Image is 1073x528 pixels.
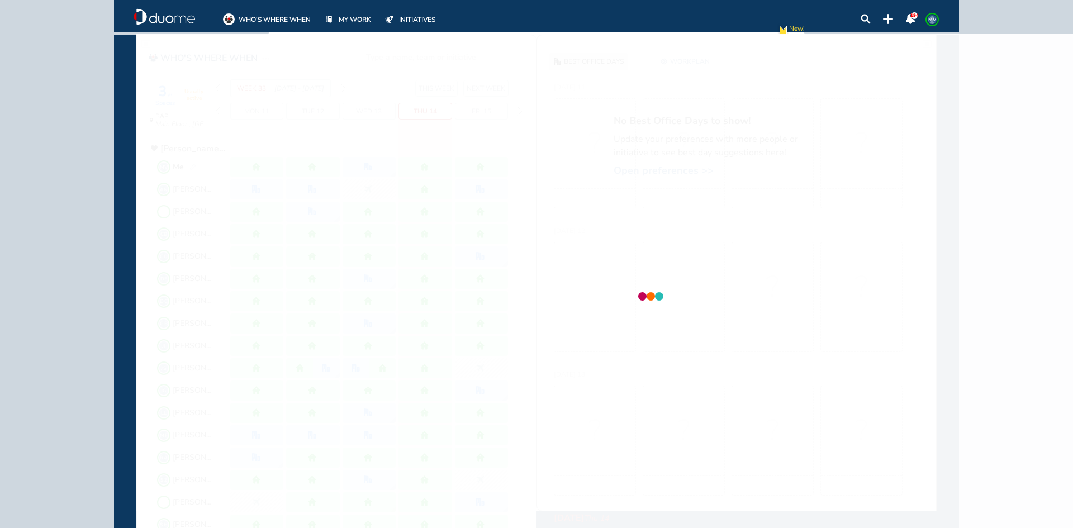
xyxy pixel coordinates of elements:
[223,13,235,25] img: whoswherewhen-on.f71bec3a.svg
[134,8,195,25] img: duome-logo-whitelogo.b0ca3abf.svg
[385,16,393,23] img: initiatives-off.b77ef7b9.svg
[223,13,311,25] a: WHO'S WHERE WHEN
[910,12,919,18] span: 194
[134,8,195,25] div: duome-logo-whitelogo
[383,13,435,25] a: INITIATIVES
[928,15,937,24] span: MV
[861,14,871,24] div: search-lens
[777,23,789,40] img: new-notification.cd065810.svg
[905,14,915,24] img: notification-panel-on.a48c1939.svg
[326,16,333,23] img: mywork-off.f8bf6c09.svg
[789,23,805,40] span: New!
[239,14,311,25] span: WHO'S WHERE WHEN
[223,13,235,25] div: whoswherewhen-on
[905,14,915,24] div: notification-panel-on
[883,14,893,24] div: plus-topbar
[323,13,371,25] a: MY WORK
[323,13,335,25] div: mywork-off
[777,23,789,40] div: new-notification
[134,8,195,25] a: duome-logo-whitelogologo-notext
[861,14,871,24] img: search-lens.23226280.svg
[399,14,435,25] span: INITIATIVES
[883,14,893,24] img: plus-topbar.b126d2c6.svg
[339,14,371,25] span: MY WORK
[383,13,395,25] div: initiatives-off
